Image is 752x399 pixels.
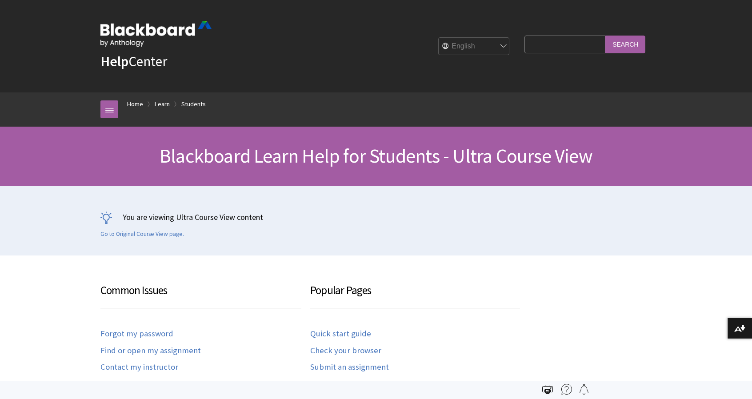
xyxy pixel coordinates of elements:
[160,144,592,168] span: Blackboard Learn Help for Students - Ultra Course View
[310,362,389,372] a: Submit an assignment
[100,52,128,70] strong: Help
[100,379,175,389] a: Help, I lost my work!
[100,362,178,372] a: Contact my instructor
[155,99,170,110] a: Learn
[439,38,510,56] select: Site Language Selector
[561,384,572,395] img: More help
[310,379,384,389] a: Help with SafeAssign
[100,329,173,339] a: Forgot my password
[605,36,645,53] input: Search
[100,346,201,356] a: Find or open my assignment
[100,21,212,47] img: Blackboard by Anthology
[542,384,553,395] img: Print
[100,230,184,238] a: Go to Original Course View page.
[310,282,520,308] h3: Popular Pages
[310,346,381,356] a: Check your browser
[127,99,143,110] a: Home
[579,384,589,395] img: Follow this page
[310,329,371,339] a: Quick start guide
[100,211,652,223] p: You are viewing Ultra Course View content
[181,99,206,110] a: Students
[100,282,301,308] h3: Common Issues
[100,52,167,70] a: HelpCenter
